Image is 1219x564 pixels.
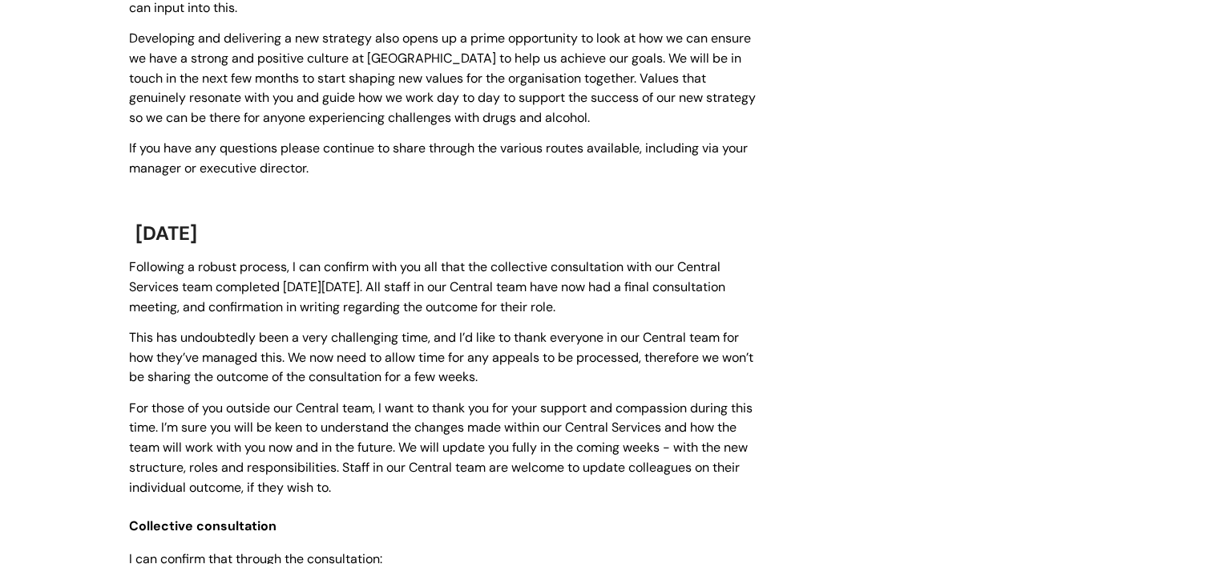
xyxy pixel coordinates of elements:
[129,400,753,496] span: For those of you outside our Central team, I want to thank you for your support and compassion du...
[129,140,748,177] span: If you have any questions please continue to share through the various routes available, includin...
[129,258,725,315] span: Following a robust process, I can confirm with you all that the collective consultation with our ...
[129,329,753,386] span: This has undoubtedly been a very challenging time, and I’d like to thank everyone in our Central ...
[129,30,756,126] span: Developing and delivering a new strategy also opens up a prime opportunity to look at how we can ...
[129,517,276,534] span: Collective consultation
[135,221,197,245] span: [DATE]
